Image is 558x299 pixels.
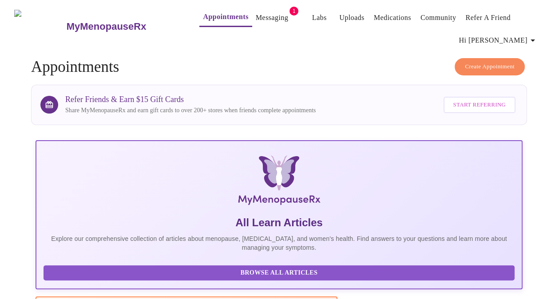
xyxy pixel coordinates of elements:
a: Refer a Friend [465,12,511,24]
a: MyMenopauseRx [65,11,182,42]
p: Share MyMenopauseRx and earn gift cards to over 200+ stores when friends complete appointments [65,106,316,115]
button: Medications [370,9,415,27]
a: Start Referring [441,92,518,118]
span: Start Referring [453,100,506,110]
img: MyMenopauseRx Logo [14,10,65,43]
a: Appointments [203,11,248,23]
button: Start Referring [443,97,515,113]
a: Community [420,12,456,24]
button: Labs [305,9,333,27]
h5: All Learn Articles [44,216,514,230]
a: Messaging [256,12,288,24]
a: Uploads [339,12,364,24]
span: Hi [PERSON_NAME] [459,34,538,47]
h3: MyMenopauseRx [67,21,146,32]
button: Appointments [199,8,252,27]
button: Messaging [252,9,292,27]
h3: Refer Friends & Earn $15 Gift Cards [65,95,316,104]
button: Community [417,9,460,27]
a: Medications [374,12,411,24]
span: Create Appointment [465,62,514,72]
button: Refer a Friend [462,9,514,27]
span: Browse All Articles [52,268,506,279]
button: Create Appointment [455,58,525,75]
button: Hi [PERSON_NAME] [455,31,542,49]
button: Browse All Articles [44,265,514,281]
a: Labs [312,12,327,24]
button: Uploads [336,9,368,27]
span: 1 [289,7,298,16]
p: Explore our comprehensive collection of articles about menopause, [MEDICAL_DATA], and women's hea... [44,234,514,252]
a: Browse All Articles [44,268,517,276]
h4: Appointments [31,58,527,76]
img: MyMenopauseRx Logo [117,155,441,209]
